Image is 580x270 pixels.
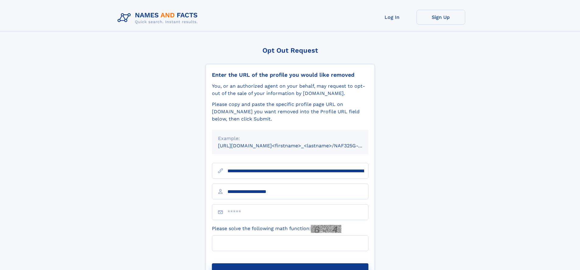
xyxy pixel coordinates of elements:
[368,10,417,25] a: Log In
[212,72,368,78] div: Enter the URL of the profile you would like removed
[206,47,375,54] div: Opt Out Request
[212,225,341,233] label: Please solve the following math function:
[218,135,362,142] div: Example:
[115,10,203,26] img: Logo Names and Facts
[212,82,368,97] div: You, or an authorized agent on your behalf, may request to opt-out of the sale of your informatio...
[212,101,368,123] div: Please copy and paste the specific profile page URL on [DOMAIN_NAME] you want removed into the Pr...
[417,10,465,25] a: Sign Up
[218,143,380,149] small: [URL][DOMAIN_NAME]<firstname>_<lastname>/NAF325G-xxxxxxxx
